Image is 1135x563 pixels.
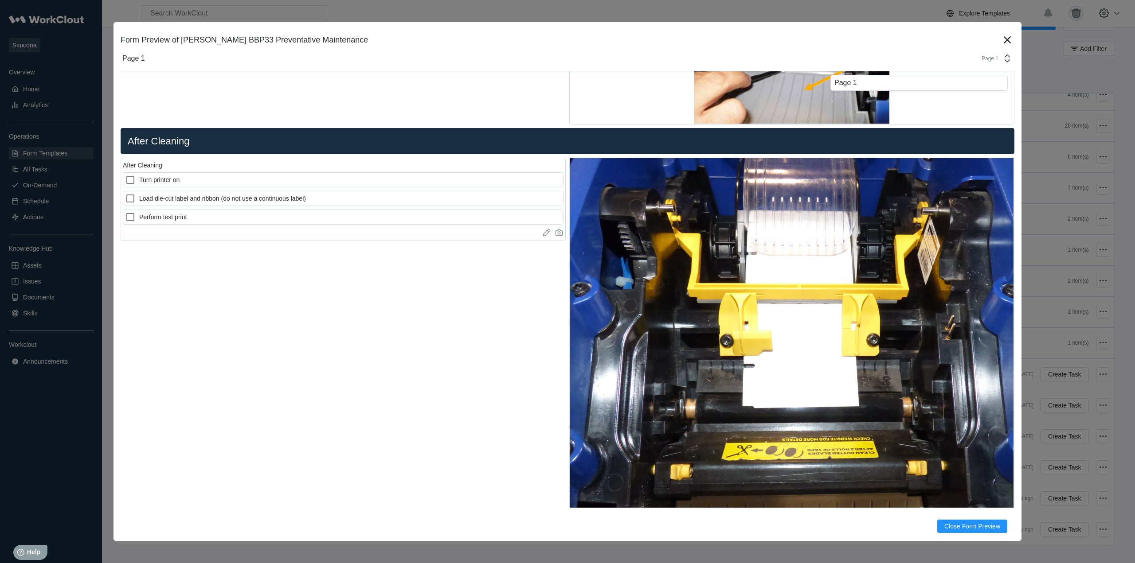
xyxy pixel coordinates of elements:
div: After Cleaning [123,162,162,169]
span: Close Form Preview [944,523,1000,529]
button: Close Form Preview [937,520,1007,533]
div: Form Preview of [PERSON_NAME] BBP33 Preventative Maintenance [121,35,1000,45]
label: Perform test print [123,210,564,225]
label: Turn printer on [123,172,564,187]
div: Page 1 [122,54,145,62]
h2: After Cleaning [124,135,1011,148]
label: Load die-cut label and ribbon (do not use a continuous label) [123,191,564,206]
div: Page 1 [976,55,998,62]
div: Page 1 [834,79,1004,87]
